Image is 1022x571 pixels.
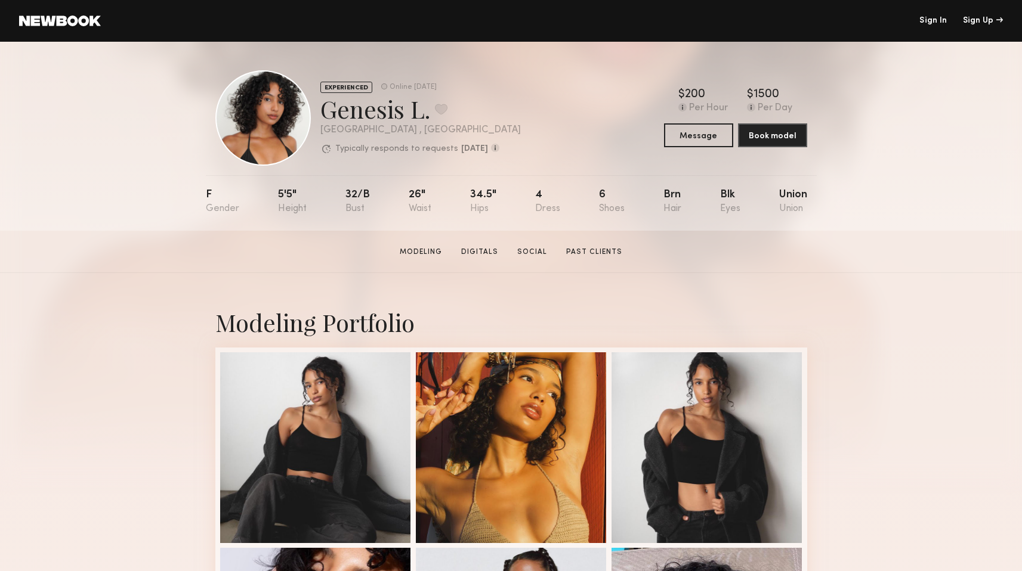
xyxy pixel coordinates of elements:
[720,190,740,214] div: Blk
[747,89,754,101] div: $
[685,89,705,101] div: 200
[561,247,627,257] a: Past Clients
[664,123,733,147] button: Message
[663,190,681,214] div: Brn
[206,190,239,214] div: F
[461,145,488,153] b: [DATE]
[963,17,1003,25] div: Sign Up
[395,247,447,257] a: Modeling
[320,82,372,93] div: EXPERIENCED
[278,190,307,214] div: 5'5"
[754,89,779,101] div: 1500
[320,125,521,135] div: [GEOGRAPHIC_DATA] , [GEOGRAPHIC_DATA]
[512,247,552,257] a: Social
[470,190,496,214] div: 34.5"
[779,190,807,214] div: Union
[599,190,625,214] div: 6
[345,190,370,214] div: 32/b
[689,103,728,114] div: Per Hour
[320,93,521,125] div: Genesis L.
[335,145,458,153] p: Typically responds to requests
[919,17,947,25] a: Sign In
[758,103,792,114] div: Per Day
[456,247,503,257] a: Digitals
[535,190,560,214] div: 4
[409,190,431,214] div: 26"
[738,123,807,147] button: Book model
[390,83,437,91] div: Online [DATE]
[678,89,685,101] div: $
[215,306,807,338] div: Modeling Portfolio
